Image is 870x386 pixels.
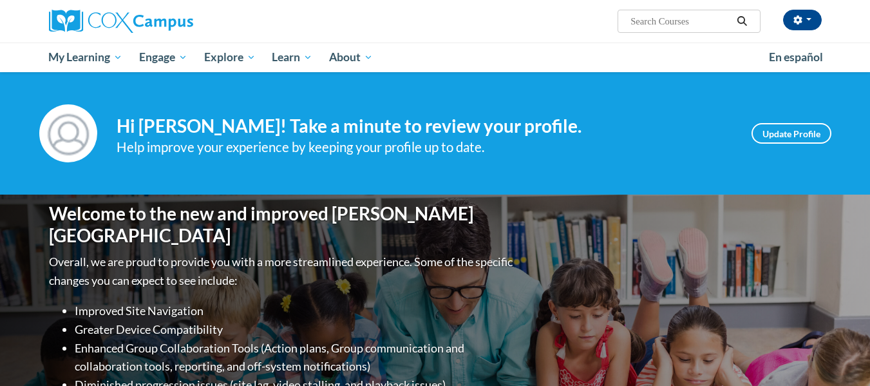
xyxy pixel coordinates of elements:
[49,10,193,33] img: Cox Campus
[75,302,516,320] li: Improved Site Navigation
[117,115,732,137] h4: Hi [PERSON_NAME]! Take a minute to review your profile.
[75,320,516,339] li: Greater Device Compatibility
[196,43,264,72] a: Explore
[769,50,823,64] span: En español
[752,123,831,144] a: Update Profile
[732,14,752,29] button: Search
[783,10,822,30] button: Account Settings
[39,104,97,162] img: Profile Image
[75,339,516,376] li: Enhanced Group Collaboration Tools (Action plans, Group communication and collaboration tools, re...
[41,43,131,72] a: My Learning
[49,253,516,290] p: Overall, we are proud to provide you with a more streamlined experience. Some of the specific cha...
[272,50,312,65] span: Learn
[629,14,732,29] input: Search Courses
[30,43,841,72] div: Main menu
[321,43,381,72] a: About
[761,44,831,71] a: En español
[117,137,732,158] div: Help improve your experience by keeping your profile up to date.
[204,50,256,65] span: Explore
[48,50,122,65] span: My Learning
[49,203,516,246] h1: Welcome to the new and improved [PERSON_NAME][GEOGRAPHIC_DATA]
[818,334,860,376] iframe: Button to launch messaging window
[329,50,373,65] span: About
[49,10,294,33] a: Cox Campus
[131,43,196,72] a: Engage
[263,43,321,72] a: Learn
[139,50,187,65] span: Engage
